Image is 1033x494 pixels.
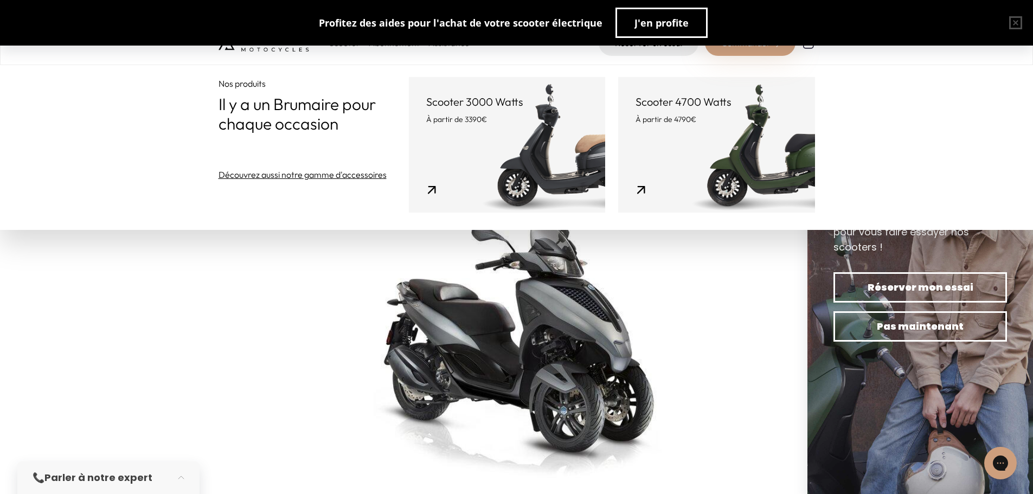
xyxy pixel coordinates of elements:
p: Il y a un Brumaire pour chaque occasion [219,94,409,133]
p: Scooter 4700 Watts [636,94,797,110]
a: Scooter 3000 Watts À partir de 3390€ [409,77,605,213]
p: À partir de 3390€ [426,114,588,125]
p: À partir de 4790€ [636,114,797,125]
a: Scooter 4700 Watts À partir de 4790€ [618,77,814,213]
iframe: Gorgias live chat messenger [979,443,1022,483]
p: Scooter 3000 Watts [426,94,588,110]
a: Découvrez aussi notre gamme d'accessoires [219,168,387,181]
p: Nos produits [219,77,409,90]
